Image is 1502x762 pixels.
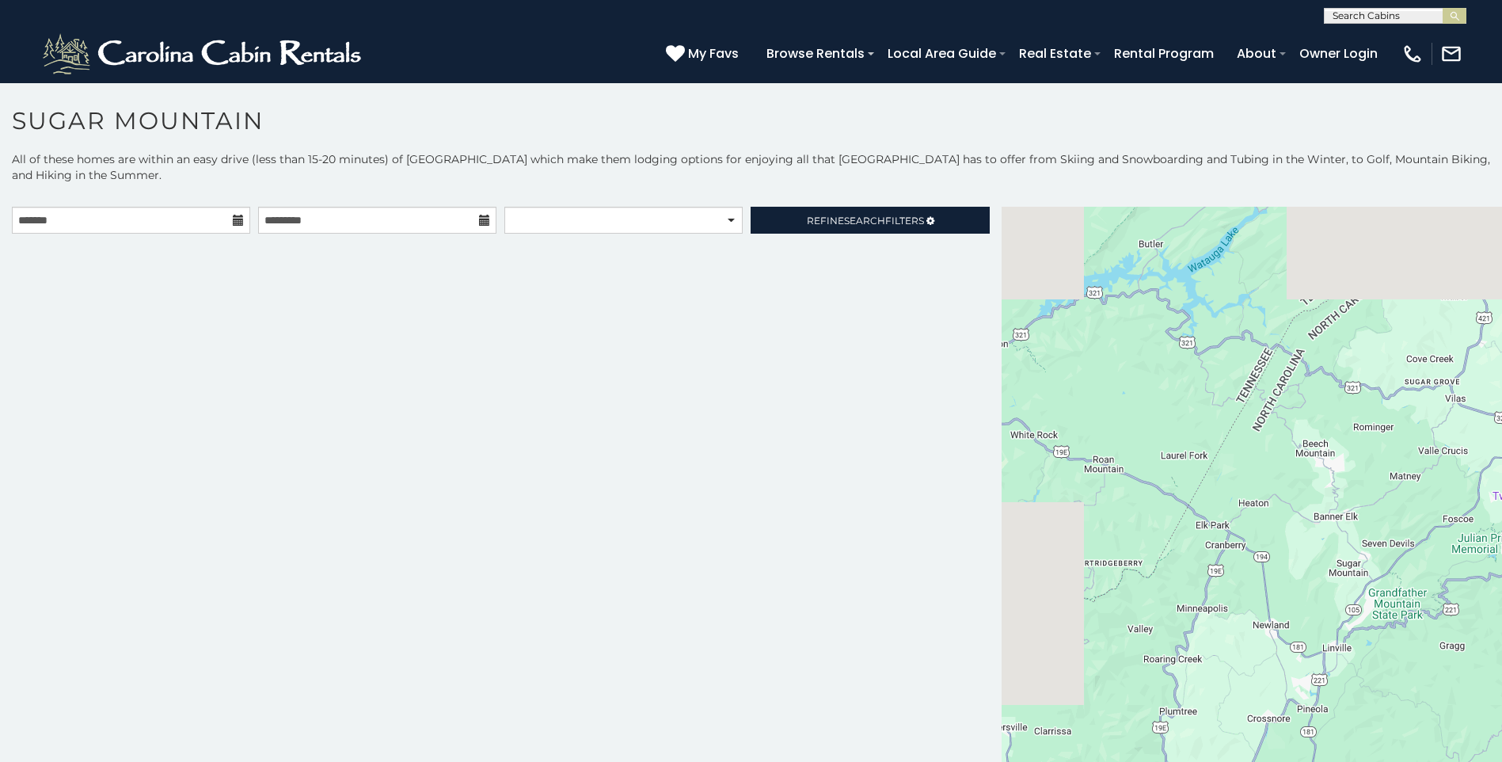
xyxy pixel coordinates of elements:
[688,44,739,63] span: My Favs
[751,207,989,234] a: RefineSearchFilters
[666,44,743,64] a: My Favs
[759,40,873,67] a: Browse Rentals
[1440,43,1462,65] img: mail-regular-white.png
[807,215,924,227] span: Refine Filters
[844,215,885,227] span: Search
[1291,40,1386,67] a: Owner Login
[880,40,1004,67] a: Local Area Guide
[1106,40,1222,67] a: Rental Program
[1401,43,1424,65] img: phone-regular-white.png
[40,30,368,78] img: White-1-2.png
[1229,40,1284,67] a: About
[1011,40,1099,67] a: Real Estate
